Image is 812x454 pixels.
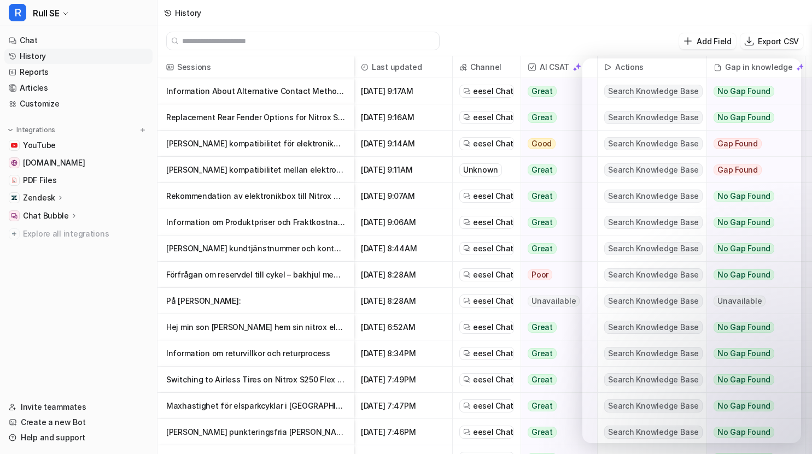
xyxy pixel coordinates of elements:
a: eesel Chat [463,138,510,149]
span: PDF Files [23,175,56,186]
span: [DOMAIN_NAME] [23,157,85,168]
span: Great [528,427,557,438]
button: Great [521,78,591,104]
span: [DATE] 8:28AM [359,262,448,288]
p: Add Field [697,36,731,47]
img: www.rull.se [11,160,17,166]
img: eeselChat [463,271,471,279]
img: eeselChat [463,402,471,410]
img: eeselChat [463,192,471,200]
img: eeselChat [463,323,471,331]
p: Förfrågan om reservdel till cykel – bakhjul med drivplåt [166,262,345,288]
p: Information om Produktpriser och Fraktkostnader [166,209,345,235]
p: Integrations [16,126,55,134]
span: Great [528,374,557,385]
span: Great [528,86,557,97]
p: Replacement Rear Fender Options for Nitrox S250 Scooter [166,104,345,131]
span: eesel Chat [473,112,513,123]
a: eesel Chat [463,296,510,306]
a: PDF FilesPDF Files [4,173,153,188]
a: YouTubeYouTube [4,138,153,153]
img: eeselChat [463,297,471,305]
img: eeselChat [463,140,471,148]
a: Articles [4,80,153,96]
p: Export CSV [758,36,799,47]
img: eeselChat [463,87,471,95]
a: eesel Chat [463,374,510,385]
span: YouTube [23,140,56,151]
span: [DATE] 7:47PM [359,393,448,419]
a: Create a new Bot [4,415,153,430]
img: explore all integrations [9,228,20,239]
span: eesel Chat [473,269,513,280]
span: Great [528,322,557,333]
a: Invite teammates [4,399,153,415]
a: Chat [4,33,153,48]
span: Last updated [359,56,448,78]
span: Sessions [162,56,349,78]
p: Information om returvillkor och returprocess [166,340,345,367]
p: Zendesk [23,192,55,203]
button: Integrations [4,125,59,135]
button: Great [521,235,591,262]
a: eesel Chat [463,348,510,359]
p: Switching to Airless Tires on Nitrox S250 Flex Scooter [166,367,345,393]
a: Reports [4,64,153,80]
p: [PERSON_NAME] kompatibilitet mellan elektronikbox och Nitrox Viper 800W [166,157,345,183]
img: eeselChat [463,245,471,252]
div: Unknown [459,163,502,176]
a: Help and support [4,430,153,445]
a: eesel Chat [463,86,510,97]
a: eesel Chat [463,269,510,280]
a: eesel Chat [463,322,510,333]
a: eesel Chat [463,217,510,228]
span: Great [528,191,557,202]
button: Great [521,393,591,419]
img: YouTube [11,142,17,149]
button: Export CSV [740,33,803,49]
span: [DATE] 9:11AM [359,157,448,183]
span: eesel Chat [473,322,513,333]
button: Great [521,419,591,445]
img: eeselChat [463,428,471,436]
p: Rekommendation av elektronikbox till Nitrox Viper 800w [166,183,345,209]
span: eesel Chat [473,243,513,254]
p: På [PERSON_NAME]: [166,288,345,314]
span: Rull SE [33,5,59,21]
span: R [9,4,26,21]
span: eesel Chat [473,217,513,228]
span: [DATE] 9:17AM [359,78,448,104]
button: Great [521,340,591,367]
span: Great [528,400,557,411]
span: Good [528,138,556,149]
img: Zendesk [11,194,17,201]
a: eesel Chat [463,191,510,202]
p: [PERSON_NAME] kompatibilitet för elektronikbox till Nitrox Viper 800w [166,131,345,157]
span: AI CSAT [525,56,593,78]
span: Channel [457,56,516,78]
img: eeselChat [463,114,471,121]
img: PDF Files [11,177,17,184]
span: Great [528,217,557,228]
span: Poor [528,269,552,280]
p: Chat Bubble [23,210,69,221]
p: [PERSON_NAME] punkteringsfria [PERSON_NAME] till S Flex-scooter [166,419,345,445]
img: expand menu [7,126,14,134]
span: eesel Chat [473,138,513,149]
a: Explore all integrations [4,226,153,241]
span: eesel Chat [473,86,513,97]
p: Information About Alternative Contact Methods When Phone Support Is Unavailable [166,78,345,104]
span: [DATE] 8:44AM [359,235,448,262]
a: eesel Chat [463,400,510,411]
button: Great [521,367,591,393]
img: eeselChat [463,219,471,226]
p: Maxhastighet för elsparkcyklar i [GEOGRAPHIC_DATA] [166,393,345,419]
span: [DATE] 9:06AM [359,209,448,235]
span: [DATE] 9:07AM [359,183,448,209]
button: Great [521,209,591,235]
img: Chat Bubble [11,213,17,219]
span: eesel Chat [473,191,513,202]
a: Customize [4,96,153,111]
button: Great [521,183,591,209]
span: eesel Chat [473,374,513,385]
